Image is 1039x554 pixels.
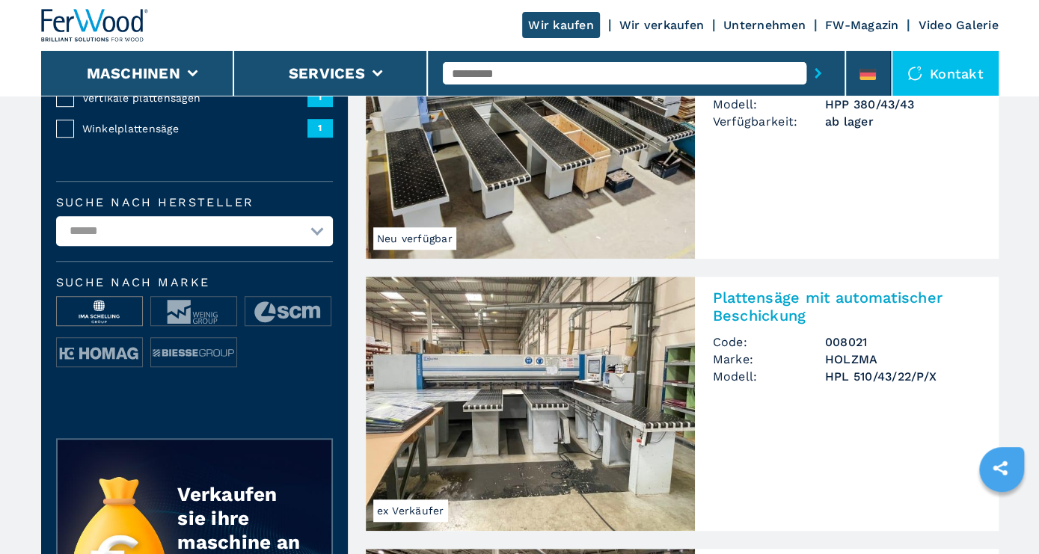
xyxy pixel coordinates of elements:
[245,297,331,327] img: image
[87,64,180,82] button: Maschinen
[41,9,149,42] img: Ferwood
[151,338,236,368] img: image
[307,119,333,137] span: 1
[82,90,307,105] span: Vertikale plattensägen
[57,297,142,327] img: image
[981,449,1019,487] a: sharethis
[975,487,1028,543] iframe: Chat
[825,368,981,385] h3: HPL 510/43/22/P/X
[366,4,695,259] img: Plattensäge – Beschickung von vorne HOLZMA HPP 380/43/43
[82,121,307,136] span: Winkelplattensäge
[713,96,825,113] span: Modell:
[373,499,448,522] span: ex Verkäufer
[366,4,999,259] a: Plattensäge – Beschickung von vorne HOLZMA HPP 380/43/43Neu verfügbar006430Plattensäge – Beschick...
[713,351,825,368] span: Marke:
[713,289,981,324] h2: Plattensäge mit automatischer Beschickung
[806,56,830,90] button: submit-button
[366,277,999,531] a: Plattensäge mit automatischer Beschickung HOLZMA HPL 510/43/22/P/Xex VerkäuferPlattensäge mit aut...
[825,351,981,368] h3: HOLZMA
[723,18,806,32] a: Unternehmen
[373,227,456,250] span: Neu verfügbar
[892,51,999,96] div: Kontakt
[713,368,825,385] span: Modell:
[918,18,998,32] a: Video Galerie
[825,113,981,130] span: ab lager
[522,12,600,38] a: Wir kaufen
[825,18,899,32] a: FW-Magazin
[307,88,333,106] span: 1
[619,18,704,32] a: Wir verkaufen
[57,338,142,368] img: image
[907,66,922,81] img: Kontakt
[713,333,825,351] span: Code:
[825,333,981,351] h3: 008021
[56,197,333,209] label: Suche nach Hersteller
[366,277,695,531] img: Plattensäge mit automatischer Beschickung HOLZMA HPL 510/43/22/P/X
[289,64,365,82] button: Services
[151,297,236,327] img: image
[713,113,825,130] span: Verfügbarkeit:
[56,277,333,289] span: Suche nach Marke
[825,96,981,113] h3: HPP 380/43/43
